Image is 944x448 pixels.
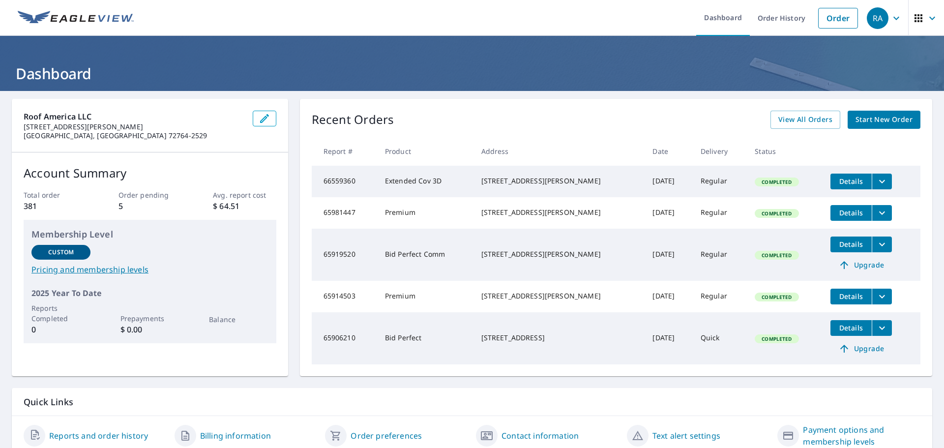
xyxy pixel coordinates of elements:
button: filesDropdownBtn-65906210 [872,320,892,336]
td: [DATE] [645,229,692,281]
span: Start New Order [855,114,913,126]
td: 65919520 [312,229,377,281]
p: $ 64.51 [213,200,276,212]
div: RA [867,7,888,29]
p: Reports Completed [31,303,90,324]
td: Regular [693,166,747,197]
span: Completed [756,294,797,300]
th: Product [377,137,473,166]
img: EV Logo [18,11,134,26]
span: Details [836,323,866,332]
p: [GEOGRAPHIC_DATA], [GEOGRAPHIC_DATA] 72764-2529 [24,131,245,140]
p: Prepayments [120,313,179,324]
button: filesDropdownBtn-66559360 [872,174,892,189]
div: [STREET_ADDRESS][PERSON_NAME] [481,249,637,259]
td: Premium [377,197,473,229]
span: Completed [756,252,797,259]
td: Bid Perfect Comm [377,229,473,281]
p: Quick Links [24,396,920,408]
div: [STREET_ADDRESS][PERSON_NAME] [481,291,637,301]
p: Avg. report cost [213,190,276,200]
span: View All Orders [778,114,832,126]
a: Text alert settings [652,430,720,442]
td: Extended Cov 3D [377,166,473,197]
a: Contact information [501,430,579,442]
th: Address [473,137,645,166]
p: Custom [48,248,74,257]
a: Order preferences [351,430,422,442]
span: Details [836,208,866,217]
button: filesDropdownBtn-65919520 [872,237,892,252]
button: detailsBtn-66559360 [830,174,872,189]
p: 0 [31,324,90,335]
p: Balance [209,314,268,325]
button: detailsBtn-65914503 [830,289,872,304]
span: Completed [756,179,797,185]
a: Reports and order history [49,430,148,442]
td: Regular [693,281,747,312]
td: [DATE] [645,281,692,312]
p: Total order [24,190,87,200]
td: [DATE] [645,166,692,197]
td: [DATE] [645,197,692,229]
p: Order pending [118,190,181,200]
button: filesDropdownBtn-65914503 [872,289,892,304]
th: Status [747,137,823,166]
a: Upgrade [830,341,892,357]
a: View All Orders [770,111,840,129]
div: [STREET_ADDRESS] [481,333,637,343]
a: Pricing and membership levels [31,264,268,275]
a: Billing information [200,430,271,442]
td: 65914503 [312,281,377,312]
span: Details [836,177,866,186]
a: Start New Order [848,111,920,129]
td: [DATE] [645,312,692,364]
th: Delivery [693,137,747,166]
button: detailsBtn-65919520 [830,237,872,252]
button: filesDropdownBtn-65981447 [872,205,892,221]
td: Quick [693,312,747,364]
td: Regular [693,229,747,281]
td: Regular [693,197,747,229]
div: [STREET_ADDRESS][PERSON_NAME] [481,176,637,186]
p: 381 [24,200,87,212]
p: Recent Orders [312,111,394,129]
span: Upgrade [836,259,886,271]
th: Report # [312,137,377,166]
p: Membership Level [31,228,268,241]
h1: Dashboard [12,63,932,84]
th: Date [645,137,692,166]
span: Details [836,239,866,249]
div: [STREET_ADDRESS][PERSON_NAME] [481,208,637,217]
p: $ 0.00 [120,324,179,335]
td: Premium [377,281,473,312]
td: 66559360 [312,166,377,197]
span: Details [836,292,866,301]
span: Completed [756,335,797,342]
a: Payment options and membership levels [803,424,920,448]
a: Order [818,8,858,29]
p: Account Summary [24,164,276,182]
span: Upgrade [836,343,886,355]
a: Upgrade [830,257,892,273]
span: Completed [756,210,797,217]
td: Bid Perfect [377,312,473,364]
td: 65981447 [312,197,377,229]
button: detailsBtn-65981447 [830,205,872,221]
p: 5 [118,200,181,212]
td: 65906210 [312,312,377,364]
button: detailsBtn-65906210 [830,320,872,336]
p: 2025 Year To Date [31,287,268,299]
p: Roof America LLC [24,111,245,122]
p: [STREET_ADDRESS][PERSON_NAME] [24,122,245,131]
